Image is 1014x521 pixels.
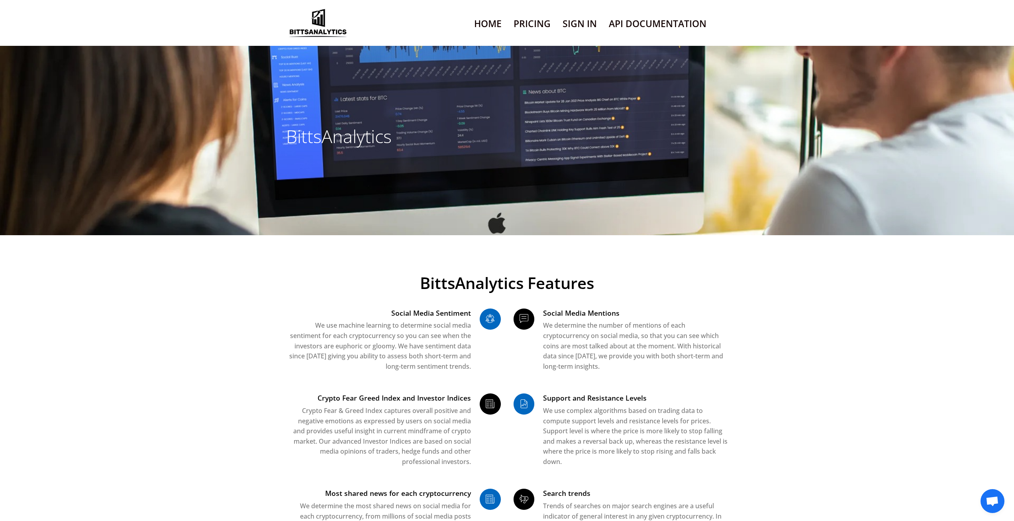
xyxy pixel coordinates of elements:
p: Crypto Fear & Greed Index captures overall positive and negative emotions as expressed by users o... [286,406,471,467]
h3: Search trends [543,488,728,498]
h3: Most shared news for each cryptocurrency [286,488,471,498]
h3: BittsAnalytics [286,126,501,147]
h3: Crypto Fear Greed Index and Investor Indices [286,393,471,403]
h3: Social Media Mentions [543,308,728,318]
a: Home [474,14,502,34]
p: We use machine learning to determine social media sentiment for each cryptocurrency so you can se... [286,320,471,372]
a: Sign In [563,14,597,34]
a: Pricing [514,14,551,34]
a: API Documentation [609,14,706,34]
h3: Support and Resistance Levels [543,393,728,403]
h3: Social Media Sentiment [286,308,471,318]
span: BittsAnalytics Features [286,275,728,291]
p: We use complex algorithms based on trading data to compute support levels and resistance levels f... [543,406,728,467]
p: We determine the number of mentions of each cryptocurrency on social media, so that you can see w... [543,320,728,372]
div: Open chat [981,489,1004,513]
